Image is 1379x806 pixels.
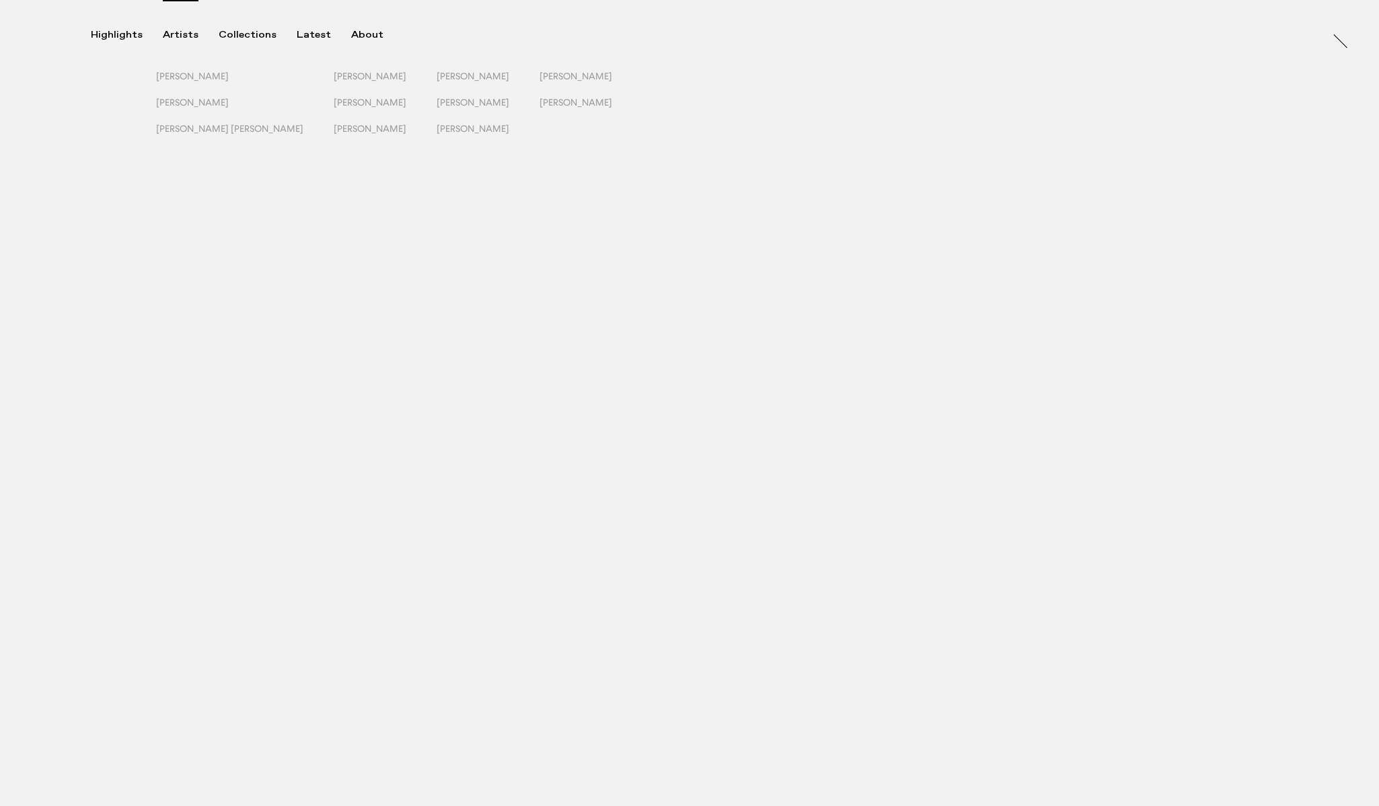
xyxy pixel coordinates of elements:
span: [PERSON_NAME] [437,123,509,134]
span: [PERSON_NAME] [539,97,612,108]
span: [PERSON_NAME] [156,97,229,108]
button: [PERSON_NAME] [539,97,642,123]
span: [PERSON_NAME] [334,71,406,81]
button: [PERSON_NAME] [539,71,642,97]
button: [PERSON_NAME] [156,97,334,123]
span: [PERSON_NAME] [334,97,406,108]
button: About [351,29,404,41]
span: [PERSON_NAME] [437,71,509,81]
span: [PERSON_NAME] [539,71,612,81]
button: [PERSON_NAME] [437,71,539,97]
div: About [351,29,383,41]
button: Artists [163,29,219,41]
button: [PERSON_NAME] [437,123,539,149]
span: [PERSON_NAME] [PERSON_NAME] [156,123,303,134]
div: Highlights [91,29,143,41]
button: Highlights [91,29,163,41]
div: Artists [163,29,198,41]
button: Latest [297,29,351,41]
button: Collections [219,29,297,41]
button: [PERSON_NAME] [PERSON_NAME] [156,123,334,149]
button: [PERSON_NAME] [156,71,334,97]
button: [PERSON_NAME] [334,123,437,149]
span: [PERSON_NAME] [437,97,509,108]
button: [PERSON_NAME] [437,97,539,123]
span: [PERSON_NAME] [334,123,406,134]
button: [PERSON_NAME] [334,97,437,123]
div: Collections [219,29,276,41]
span: [PERSON_NAME] [156,71,229,81]
button: [PERSON_NAME] [334,71,437,97]
div: Latest [297,29,331,41]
